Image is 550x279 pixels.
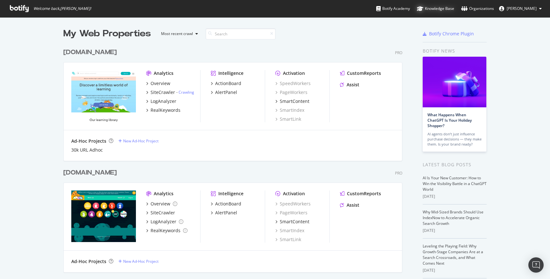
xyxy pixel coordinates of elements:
div: SmartContent [280,218,309,225]
a: SmartLink [275,116,301,122]
a: LogAnalyzer [146,218,183,225]
a: New Ad-Hoc Project [118,138,159,144]
div: New Ad-Hoc Project [123,259,159,264]
a: Crawling [179,89,194,95]
a: SmartContent [275,218,309,225]
div: Analytics [154,70,173,76]
div: My Web Properties [63,27,151,40]
div: LogAnalyzer [151,98,176,104]
div: Ad-Hoc Projects [71,258,106,265]
div: Activation [283,190,305,197]
div: Latest Blog Posts [423,161,487,168]
div: AI agents don’t just influence purchase decisions — they make them. Is your brand ready? [427,132,482,147]
div: [DOMAIN_NAME] [63,168,117,177]
a: LogAnalyzer [146,98,176,104]
a: Botify Chrome Plugin [423,31,474,37]
div: Overview [151,80,170,87]
a: SpeedWorkers [275,201,311,207]
div: SmartContent [280,98,309,104]
a: Why Mid-Sized Brands Should Use IndexNow to Accelerate Organic Search Growth [423,209,483,226]
a: SmartIndex [275,107,304,113]
div: RealKeywords [151,107,180,113]
div: Knowledge Base [417,5,454,12]
a: ActionBoard [211,201,241,207]
div: CustomReports [347,190,381,197]
button: Most recent crawl [156,29,201,39]
div: Pro [395,50,402,55]
button: [PERSON_NAME] [494,4,547,14]
a: New Ad-Hoc Project [118,259,159,264]
div: Botify news [423,47,487,54]
div: [DATE] [423,194,487,199]
div: Analytics [154,190,173,197]
a: Leveling the Playing Field: Why Growth-Stage Companies Are at a Search Crossroads, and What Comes... [423,243,483,266]
a: SmartContent [275,98,309,104]
a: What Happens When ChatGPT Is Your Holiday Shopper? [427,112,472,128]
div: [DOMAIN_NAME] [63,48,117,57]
a: PageWorkers [275,89,307,96]
div: Most recent crawl [161,32,193,36]
a: CustomReports [340,190,381,197]
span: Welcome back, [PERSON_NAME] ! [33,6,91,11]
a: 30k URL Adhoc [71,147,103,153]
div: Activation [283,70,305,76]
input: Search [206,28,276,39]
div: Intelligence [218,70,243,76]
a: RealKeywords [146,227,187,234]
div: AlertPanel [215,210,237,216]
a: SpeedWorkers [275,80,311,87]
a: Assist [340,202,359,208]
div: SiteCrawler [151,89,175,96]
a: RealKeywords [146,107,180,113]
img: abcya.com [71,190,136,242]
div: Overview [151,201,170,207]
a: Assist [340,82,359,88]
a: ActionBoard [211,80,241,87]
div: [DATE] [423,228,487,233]
div: Organizations [461,5,494,12]
div: Ad-Hoc Projects [71,138,106,144]
a: SmartIndex [275,227,304,234]
a: AlertPanel [211,210,237,216]
div: Assist [347,82,359,88]
div: New Ad-Hoc Project [123,138,159,144]
img: education.com [71,70,136,122]
a: AI Is Your New Customer: How to Win the Visibility Battle in a ChatGPT World [423,175,487,192]
div: AlertPanel [215,89,237,96]
a: [DOMAIN_NAME] [63,168,119,177]
div: Botify Chrome Plugin [429,31,474,37]
a: PageWorkers [275,210,307,216]
div: SiteCrawler [151,210,175,216]
div: RealKeywords [151,227,180,234]
a: SiteCrawler [146,210,175,216]
div: Pro [395,170,402,176]
a: Overview [146,80,170,87]
div: Open Intercom Messenger [528,257,544,273]
div: ActionBoard [215,201,241,207]
div: Botify Academy [376,5,410,12]
div: - [176,89,194,95]
a: CustomReports [340,70,381,76]
span: Jameson Carbary [507,6,537,11]
a: SiteCrawler- Crawling [146,89,194,96]
div: [DATE] [423,268,487,273]
div: Assist [347,202,359,208]
a: AlertPanel [211,89,237,96]
div: LogAnalyzer [151,218,176,225]
a: Overview [146,201,177,207]
div: CustomReports [347,70,381,76]
a: SmartLink [275,236,301,243]
div: ActionBoard [215,80,241,87]
img: What Happens When ChatGPT Is Your Holiday Shopper? [423,57,486,107]
div: Intelligence [218,190,243,197]
a: [DOMAIN_NAME] [63,48,119,57]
